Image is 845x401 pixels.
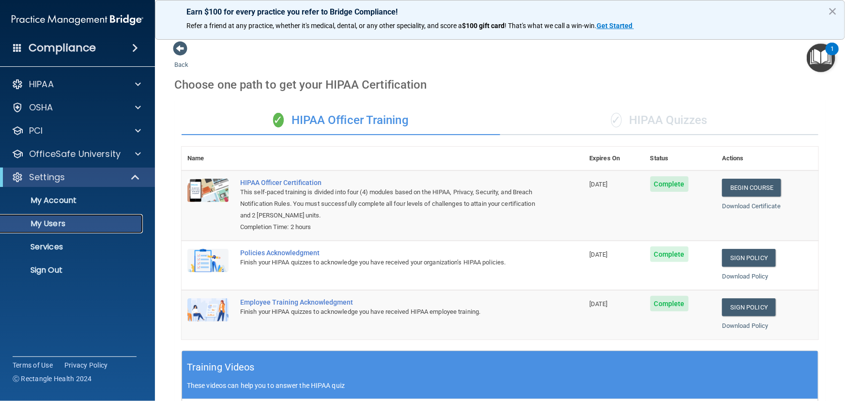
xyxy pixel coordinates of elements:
strong: Get Started [597,22,632,30]
img: PMB logo [12,10,143,30]
a: Download Policy [722,322,768,329]
span: Complete [650,247,689,262]
span: [DATE] [589,300,608,308]
a: Privacy Policy [64,360,108,370]
th: Actions [716,147,818,170]
div: Policies Acknowledgment [240,249,535,257]
span: Ⓒ Rectangle Health 2024 [13,374,92,384]
p: OSHA [29,102,53,113]
a: Back [174,49,188,68]
p: HIPAA [29,78,54,90]
a: OfficeSafe University [12,148,141,160]
strong: $100 gift card [462,22,505,30]
span: ✓ [611,113,622,127]
a: Download Policy [722,273,768,280]
h4: Compliance [29,41,96,55]
p: These videos can help you to answer the HIPAA quiz [187,382,813,389]
div: Completion Time: 2 hours [240,221,535,233]
a: HIPAA Officer Certification [240,179,535,186]
span: Complete [650,296,689,311]
span: Complete [650,176,689,192]
a: Get Started [597,22,634,30]
p: Sign Out [6,265,138,275]
div: Finish your HIPAA quizzes to acknowledge you have received HIPAA employee training. [240,306,535,318]
div: Employee Training Acknowledgment [240,298,535,306]
a: PCI [12,125,141,137]
p: Services [6,242,138,252]
a: OSHA [12,102,141,113]
iframe: Drift Widget Chat Controller [677,332,833,371]
a: Begin Course [722,179,781,197]
span: ! That's what we call a win-win. [505,22,597,30]
div: 1 [830,49,834,62]
h5: Training Videos [187,359,255,376]
span: ✓ [273,113,284,127]
p: OfficeSafe University [29,148,121,160]
div: HIPAA Quizzes [500,106,819,135]
th: Name [182,147,234,170]
p: My Users [6,219,138,229]
span: Refer a friend at any practice, whether it's medical, dental, or any other speciality, and score a [186,22,462,30]
th: Status [645,147,716,170]
button: Open Resource Center, 1 new notification [807,44,835,72]
span: [DATE] [589,251,608,258]
span: [DATE] [589,181,608,188]
div: This self-paced training is divided into four (4) modules based on the HIPAA, Privacy, Security, ... [240,186,535,221]
a: HIPAA [12,78,141,90]
a: Settings [12,171,140,183]
p: PCI [29,125,43,137]
div: HIPAA Officer Training [182,106,500,135]
a: Download Certificate [722,202,781,210]
p: My Account [6,196,138,205]
a: Sign Policy [722,249,776,267]
a: Terms of Use [13,360,53,370]
p: Earn $100 for every practice you refer to Bridge Compliance! [186,7,814,16]
div: Finish your HIPAA quizzes to acknowledge you have received your organization’s HIPAA policies. [240,257,535,268]
th: Expires On [584,147,645,170]
p: Settings [29,171,65,183]
a: Sign Policy [722,298,776,316]
button: Close [828,3,837,19]
div: Choose one path to get your HIPAA Certification [174,71,826,99]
